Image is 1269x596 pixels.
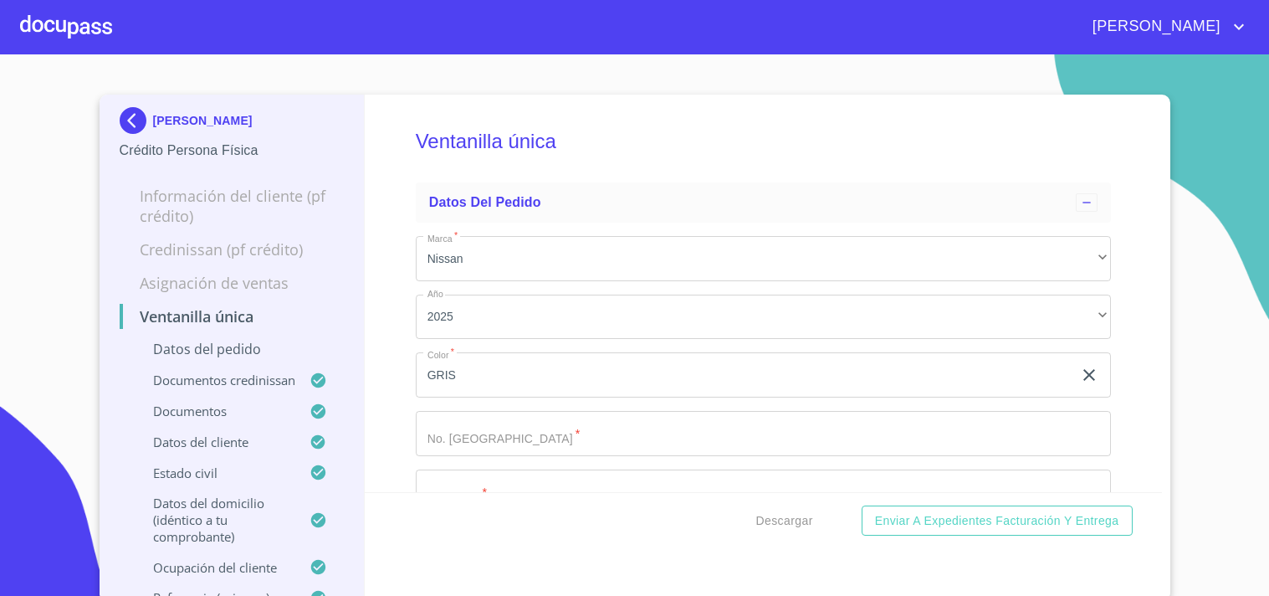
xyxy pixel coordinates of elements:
[120,465,310,481] p: Estado civil
[120,559,310,576] p: Ocupación del Cliente
[750,506,820,537] button: Descargar
[429,195,541,209] span: Datos del pedido
[1080,13,1249,40] button: account of current user
[416,295,1111,340] div: 2025
[120,306,345,326] p: Ventanilla única
[120,107,153,134] img: Docupass spot blue
[120,141,345,161] p: Crédito Persona Física
[416,236,1111,281] div: Nissan
[120,239,345,259] p: Credinissan (PF crédito)
[153,114,253,127] p: [PERSON_NAME]
[416,107,1111,176] h5: Ventanilla única
[875,511,1119,532] span: Enviar a Expedientes Facturación y Entrega
[120,372,310,388] p: Documentos CrediNissan
[756,511,813,532] span: Descargar
[862,506,1133,537] button: Enviar a Expedientes Facturación y Entrega
[120,495,310,545] p: Datos del domicilio (idéntico a tu comprobante)
[120,434,310,450] p: Datos del cliente
[1080,13,1229,40] span: [PERSON_NAME]
[120,340,345,358] p: Datos del pedido
[416,182,1111,223] div: Datos del pedido
[1079,365,1099,385] button: clear input
[120,186,345,226] p: Información del cliente (PF crédito)
[120,403,310,419] p: Documentos
[120,273,345,293] p: Asignación de Ventas
[120,107,345,141] div: [PERSON_NAME]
